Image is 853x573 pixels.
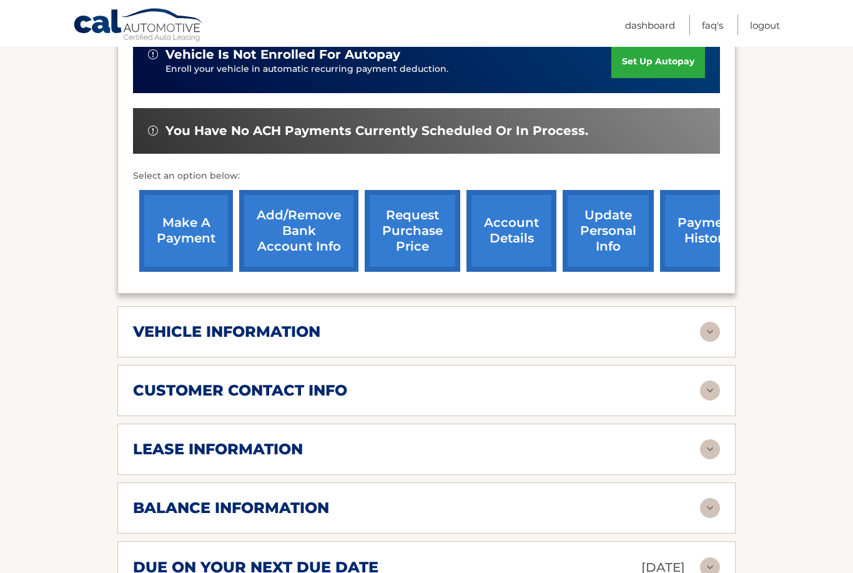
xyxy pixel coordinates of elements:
[139,191,233,272] a: make a payment
[133,323,320,342] h2: vehicle information
[133,169,720,184] p: Select an option below:
[563,191,654,272] a: update personal info
[133,441,303,459] h2: lease information
[165,63,611,77] p: Enroll your vehicle in automatic recurring payment deduction.
[700,381,720,401] img: accordion-rest.svg
[625,15,675,36] a: Dashboard
[239,191,358,272] a: Add/Remove bank account info
[660,191,754,272] a: payment history
[165,47,400,63] span: vehicle is not enrolled for autopay
[700,499,720,519] img: accordion-rest.svg
[165,124,588,139] span: You have no ACH payments currently scheduled or in process.
[133,499,329,518] h2: balance information
[611,46,705,79] a: set up autopay
[73,8,204,44] a: Cal Automotive
[702,15,723,36] a: FAQ's
[365,191,460,272] a: request purchase price
[466,191,556,272] a: account details
[148,50,158,60] img: alert-white.svg
[148,126,158,136] img: alert-white.svg
[133,382,347,401] h2: customer contact info
[750,15,780,36] a: Logout
[700,322,720,342] img: accordion-rest.svg
[700,440,720,460] img: accordion-rest.svg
